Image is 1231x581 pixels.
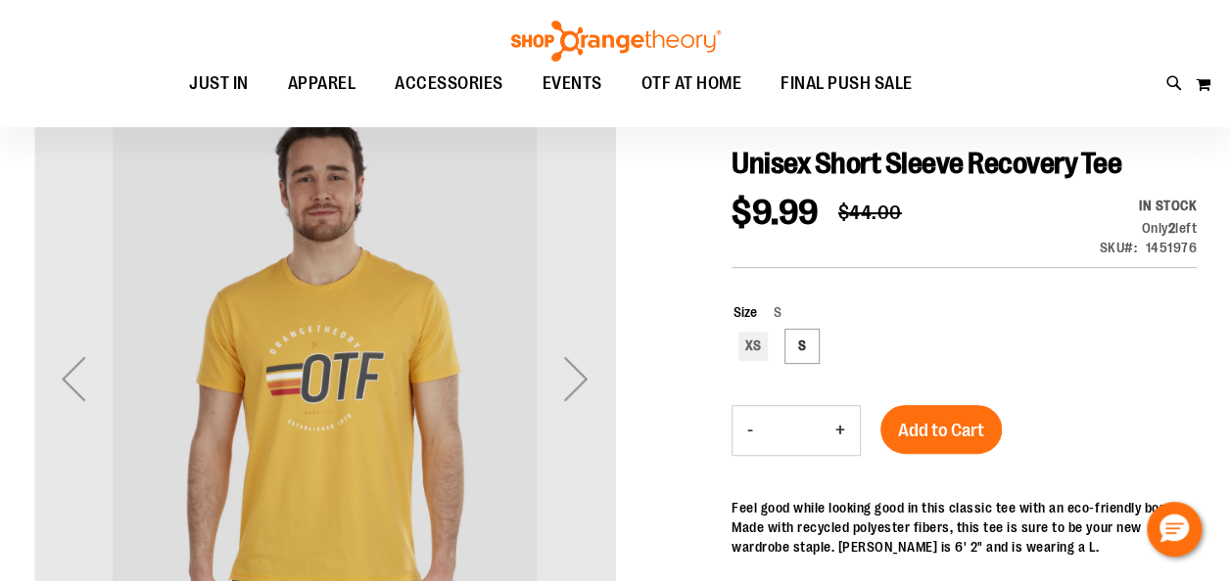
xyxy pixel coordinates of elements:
span: Unisex Short Sleeve Recovery Tee [732,147,1121,180]
input: Product quantity [768,407,821,454]
a: JUST IN [169,62,268,107]
button: Increase product quantity [821,406,860,455]
a: FINAL PUSH SALE [761,62,932,106]
span: Size [734,304,757,320]
div: 1451976 [1146,238,1198,257]
a: APPAREL [268,62,376,107]
span: S [757,304,781,320]
span: $44.00 [838,201,902,224]
div: XS [738,332,768,361]
div: S [787,332,817,361]
span: FINAL PUSH SALE [781,62,913,106]
strong: SKU [1100,240,1138,255]
span: EVENTS [543,62,602,106]
span: JUST IN [189,62,249,106]
span: Add to Cart [898,420,984,441]
span: ACCESSORIES [395,62,503,106]
span: OTF AT HOME [641,62,742,106]
a: ACCESSORIES [375,62,523,107]
button: Decrease product quantity [733,406,768,455]
strong: 2 [1168,220,1176,236]
div: Feel good while looking good in this classic tee with an eco-friendly bonus. Made with recycled p... [732,498,1197,557]
span: APPAREL [288,62,356,106]
a: EVENTS [523,62,622,107]
button: Add to Cart [880,405,1002,454]
div: Qty [1100,218,1198,238]
img: Shop Orangetheory [508,21,724,62]
button: Hello, have a question? Let’s chat. [1147,502,1202,557]
a: OTF AT HOME [622,62,762,107]
div: Availability [1100,196,1198,215]
span: $9.99 [732,193,819,233]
